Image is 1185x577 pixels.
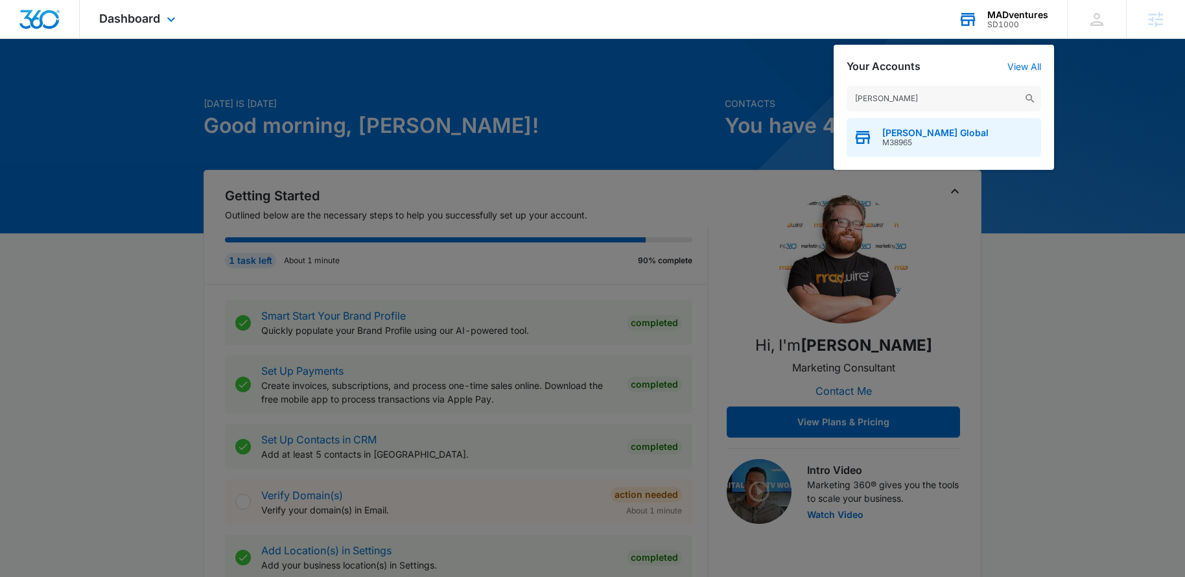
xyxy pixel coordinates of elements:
span: M38965 [882,138,989,147]
a: View All [1007,61,1041,72]
h2: Your Accounts [847,60,921,73]
div: account name [987,10,1048,20]
div: account id [987,20,1048,29]
input: Search Accounts [847,86,1041,112]
button: [PERSON_NAME] GlobalM38965 [847,118,1041,157]
span: Dashboard [99,12,160,25]
span: [PERSON_NAME] Global [882,128,989,138]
